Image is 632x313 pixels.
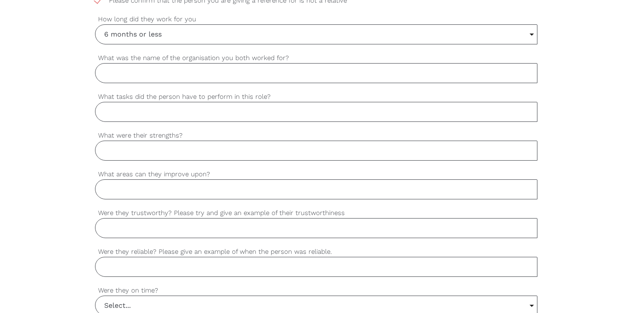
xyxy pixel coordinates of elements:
label: Were they on time? [95,286,537,296]
label: Were they reliable? Please give an example of when the person was reliable. [95,247,537,257]
label: How long did they work for you [95,14,537,24]
label: What was the name of the organisation you both worked for? [95,53,537,63]
label: What were their strengths? [95,131,537,141]
label: Were they trustworthy? Please try and give an example of their trustworthiness [95,208,537,218]
label: What tasks did the person have to perform in this role? [95,92,537,102]
label: What areas can they improve upon? [95,169,537,179]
